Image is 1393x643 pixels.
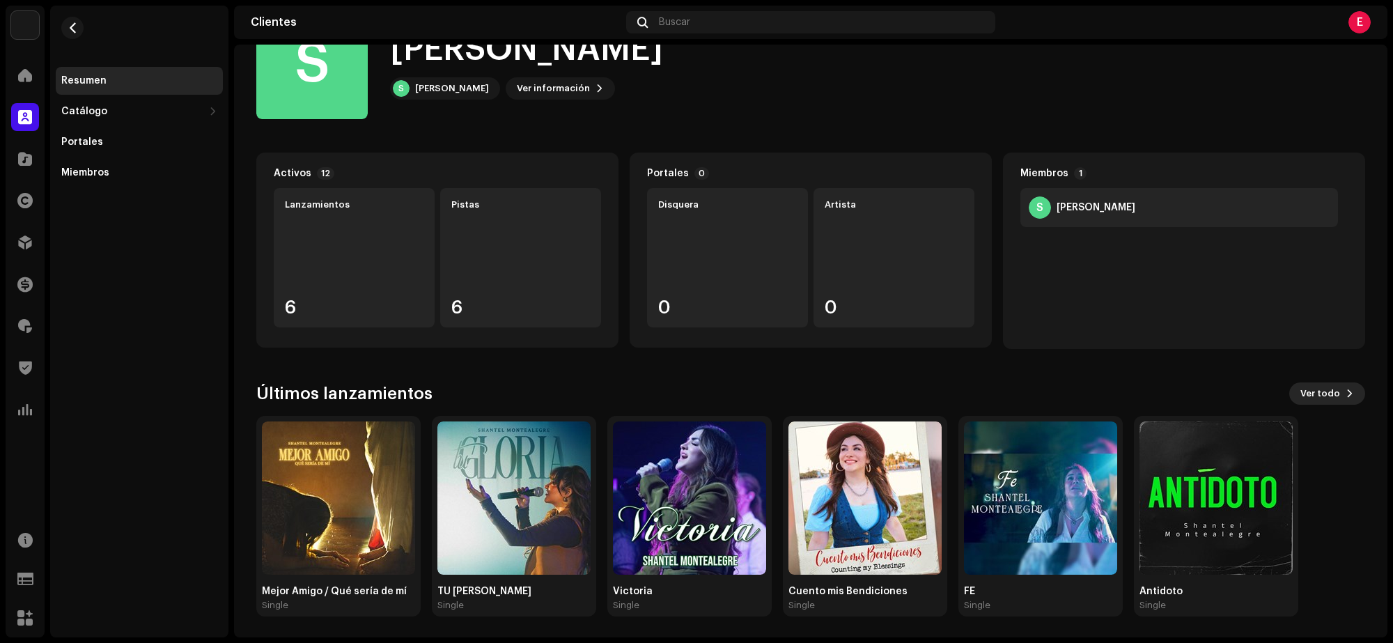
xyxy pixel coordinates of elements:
div: Activos [274,168,311,179]
p-badge: 0 [694,167,709,180]
div: Cuento mis Bendiciones [788,586,942,597]
img: 94afe927-20ea-412c-bc79-ad3dccd39f3d [1139,421,1293,575]
img: e0c1d653-854e-4bdc-8073-8b5c3018d6d2 [788,421,942,575]
img: 3c91b7ee-5993-4ae0-a579-0565e8909f46 [262,421,415,575]
img: b0ad06a2-fc67-4620-84db-15bc5929e8a0 [11,11,39,39]
div: Single [788,600,815,611]
p-badge: 12 [317,167,334,180]
div: Pistas [451,199,590,210]
div: Single [1139,600,1166,611]
span: Ver información [517,75,590,102]
re-m-nav-item: Resumen [56,67,223,95]
div: S [393,80,410,97]
div: Single [964,600,990,611]
div: TU [PERSON_NAME] [437,586,591,597]
div: Catálogo [61,106,107,117]
div: Lanzamientos [285,199,423,210]
re-m-nav-dropdown: Catálogo [56,98,223,125]
div: Victoria [613,586,766,597]
div: Miembros [61,167,109,178]
button: Ver información [506,77,615,100]
div: Single [437,600,464,611]
div: Miembros [1020,168,1068,179]
div: Disquera [658,199,797,210]
div: Mejor Amigo / Qué sería de mí [262,586,415,597]
div: Clientes [251,17,621,28]
div: Artista [825,199,963,210]
div: S [256,8,368,119]
div: Portales [61,137,103,148]
div: Resumen [61,75,107,86]
img: 36de3504-1b8c-4bc6-baae-9e7ec9a13702 [964,421,1117,575]
p-badge: 1 [1074,167,1087,180]
div: [PERSON_NAME] [415,83,489,94]
h3: Últimos lanzamientos [256,382,433,405]
div: E [1348,11,1371,33]
div: FE [964,586,1117,597]
div: Antidoto [1139,586,1293,597]
button: Ver todo [1289,382,1365,405]
span: Ver todo [1300,380,1340,408]
div: S [1029,196,1051,219]
re-m-nav-item: Portales [56,128,223,156]
img: 79b0c3be-96fb-4341-a22c-625df99b6935 [613,421,766,575]
div: Single [262,600,288,611]
re-m-nav-item: Miembros [56,159,223,187]
div: Portales [647,168,689,179]
div: Single [613,600,639,611]
img: 86437396-ead8-4174-bda6-e81a85face14 [437,421,591,575]
span: Buscar [659,17,690,28]
div: Shantel Montealegre [1057,202,1135,213]
h1: [PERSON_NAME] [390,27,663,72]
